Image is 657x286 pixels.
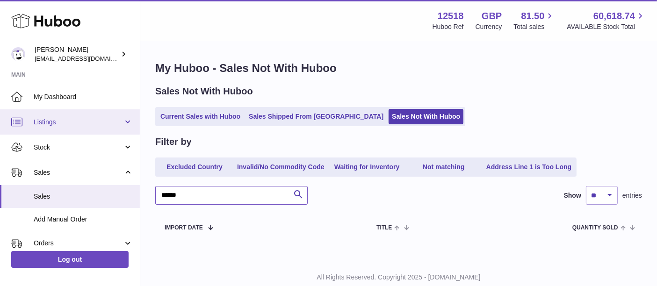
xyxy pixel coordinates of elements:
[572,225,618,231] span: Quantity Sold
[622,191,642,200] span: entries
[567,10,646,31] a: 60,618.74 AVAILABLE Stock Total
[155,136,192,148] h2: Filter by
[376,225,392,231] span: Title
[34,192,133,201] span: Sales
[567,22,646,31] span: AVAILABLE Stock Total
[433,22,464,31] div: Huboo Ref
[482,10,502,22] strong: GBP
[155,61,642,76] h1: My Huboo - Sales Not With Huboo
[148,273,650,282] p: All Rights Reserved. Copyright 2025 - [DOMAIN_NAME]
[330,159,404,175] a: Waiting for Inventory
[593,10,635,22] span: 60,618.74
[34,239,123,248] span: Orders
[245,109,387,124] a: Sales Shipped From [GEOGRAPHIC_DATA]
[521,10,544,22] span: 81.50
[34,168,123,177] span: Sales
[564,191,581,200] label: Show
[483,159,575,175] a: Address Line 1 is Too Long
[157,109,244,124] a: Current Sales with Huboo
[157,159,232,175] a: Excluded Country
[513,22,555,31] span: Total sales
[35,45,119,63] div: [PERSON_NAME]
[389,109,463,124] a: Sales Not With Huboo
[234,159,328,175] a: Invalid/No Commodity Code
[476,22,502,31] div: Currency
[34,215,133,224] span: Add Manual Order
[438,10,464,22] strong: 12518
[34,93,133,101] span: My Dashboard
[35,55,137,62] span: [EMAIL_ADDRESS][DOMAIN_NAME]
[513,10,555,31] a: 81.50 Total sales
[34,143,123,152] span: Stock
[406,159,481,175] a: Not matching
[165,225,203,231] span: Import date
[11,47,25,61] img: internalAdmin-12518@internal.huboo.com
[11,251,129,268] a: Log out
[155,85,253,98] h2: Sales Not With Huboo
[34,118,123,127] span: Listings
